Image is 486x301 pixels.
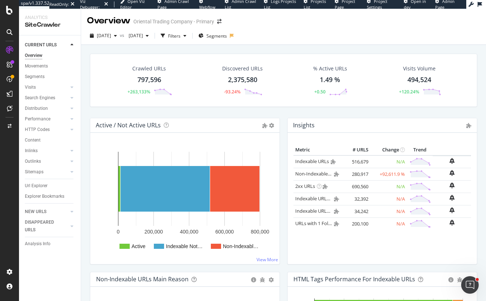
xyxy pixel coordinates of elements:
span: Segments [206,33,227,39]
div: circle-info [251,277,256,282]
td: N/A [370,193,407,205]
div: Distribution [25,105,48,112]
div: 797,596 [137,75,161,85]
a: NEW URLS [25,208,68,216]
td: N/A [370,205,407,217]
i: Admin [334,209,339,214]
div: Explorer Bookmarks [25,193,64,200]
div: Sitemaps [25,168,43,176]
div: +263,133% [128,89,150,95]
text: Non-Indexabl… [223,243,258,249]
div: Oriental Trading Company - Primary [133,18,214,25]
button: Segments [195,30,230,42]
th: Trend [407,144,433,155]
a: HTTP Codes [25,126,68,134]
div: Visits Volume [403,65,436,72]
div: CURRENT URLS [25,41,57,49]
div: Overview [87,15,130,27]
a: Segments [25,73,76,81]
td: N/A [370,217,407,230]
span: vs [120,32,126,38]
div: bell-plus [449,170,455,176]
text: Indexable Not… [166,243,202,249]
button: [DATE] [87,30,120,42]
div: Non-Indexable URLs Main Reason [96,275,189,283]
a: Indexable URLs with Bad Description [295,208,375,214]
text: 200,000 [144,229,163,235]
div: bell-plus [449,195,455,201]
div: +120.24% [399,89,419,95]
text: Active [132,243,145,249]
a: Distribution [25,105,68,112]
svg: A chart. [96,144,274,258]
span: Webflow [199,4,216,10]
a: Movements [25,62,76,70]
div: Movements [25,62,48,70]
td: 32,392 [341,193,370,205]
a: Performance [25,115,68,123]
div: 494,524 [407,75,431,85]
i: Admin [334,171,339,177]
span: 2025 Sep. 30th [97,32,111,39]
div: Overview [25,52,42,59]
a: DISAPPEARED URLS [25,219,68,234]
div: 1.49 % [320,75,340,85]
h4: Insights [293,120,315,130]
i: Admin [331,159,336,164]
div: SiteCrawler [25,21,75,29]
text: 0 [117,229,120,235]
a: Overview [25,52,76,59]
a: URLs with 1 Follow Inlink [295,220,349,227]
td: N/A [370,180,407,193]
div: bell-plus [449,207,455,213]
text: 600,000 [215,229,234,235]
div: -93.24% [224,89,240,95]
div: Analysis Info [25,240,50,248]
i: Admin [323,184,328,189]
div: bell-plus [449,182,455,188]
div: % Active URLs [313,65,347,72]
div: circle-info [448,277,453,282]
div: NEW URLS [25,208,46,216]
div: Analytics [25,15,75,21]
div: bell-plus [449,220,455,225]
div: bell-plus [449,158,455,164]
a: Analysis Info [25,240,76,248]
i: Admin [262,123,267,128]
i: Options [269,123,274,128]
a: CURRENT URLS [25,41,68,49]
i: Admin [334,196,339,201]
div: arrow-right-arrow-left [217,19,221,24]
a: Search Engines [25,94,68,102]
div: HTML Tags Performance for Indexable URLs [293,275,415,283]
td: 34,242 [341,205,370,217]
td: +92,611.9 % [370,168,407,180]
h4: Active / Not Active URLs [96,120,161,130]
div: Performance [25,115,50,123]
a: Explorer Bookmarks [25,193,76,200]
a: Indexable URLs [295,158,329,165]
a: Sitemaps [25,168,68,176]
div: ReadOnly: [49,1,69,7]
div: Search Engines [25,94,55,102]
a: Url Explorer [25,182,76,190]
button: Filters [158,30,189,42]
div: Inlinks [25,147,38,155]
div: HTTP Codes [25,126,50,134]
i: Admin [466,123,471,128]
a: 2xx URLs [295,183,315,189]
text: 400,000 [180,229,198,235]
th: # URLS [341,144,370,155]
button: [DATE] [126,30,152,42]
i: Admin [334,221,339,226]
div: Outlinks [25,158,41,165]
a: Non-Indexable URLs [295,170,340,177]
a: Inlinks [25,147,68,155]
div: 2,375,580 [228,75,257,85]
div: Url Explorer [25,182,48,190]
div: DISAPPEARED URLS [25,219,62,234]
div: bug [260,277,265,282]
th: Metric [293,144,341,155]
td: 516,679 [341,155,370,168]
